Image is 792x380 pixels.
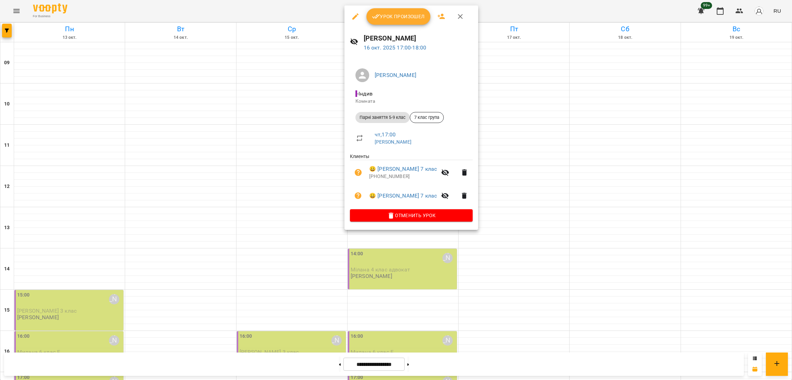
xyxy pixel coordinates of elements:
a: 😀 [PERSON_NAME] 7 клас [369,192,437,200]
a: [PERSON_NAME] [375,139,411,145]
ul: Клиенты [350,153,473,209]
a: чт , 17:00 [375,131,396,138]
span: Парні заняття 5-9 клас [355,114,410,121]
div: 7 клас група [410,112,444,123]
span: - Індив [355,90,374,97]
span: Урок произошел [372,12,425,21]
a: [PERSON_NAME] [375,72,416,78]
button: Визит пока не оплачен. Добавить оплату? [350,164,366,181]
span: Отменить Урок [355,211,467,220]
a: 16 окт. 2025 17:00-18:00 [364,44,427,51]
p: Комната [355,98,467,105]
a: 😀 [PERSON_NAME] 7 клас [369,165,437,173]
button: Отменить Урок [350,209,473,222]
p: [PHONE_NUMBER] [369,173,437,180]
button: Урок произошел [366,8,430,25]
h6: [PERSON_NAME] [364,33,473,44]
button: Визит пока не оплачен. Добавить оплату? [350,188,366,204]
span: 7 клас група [410,114,443,121]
